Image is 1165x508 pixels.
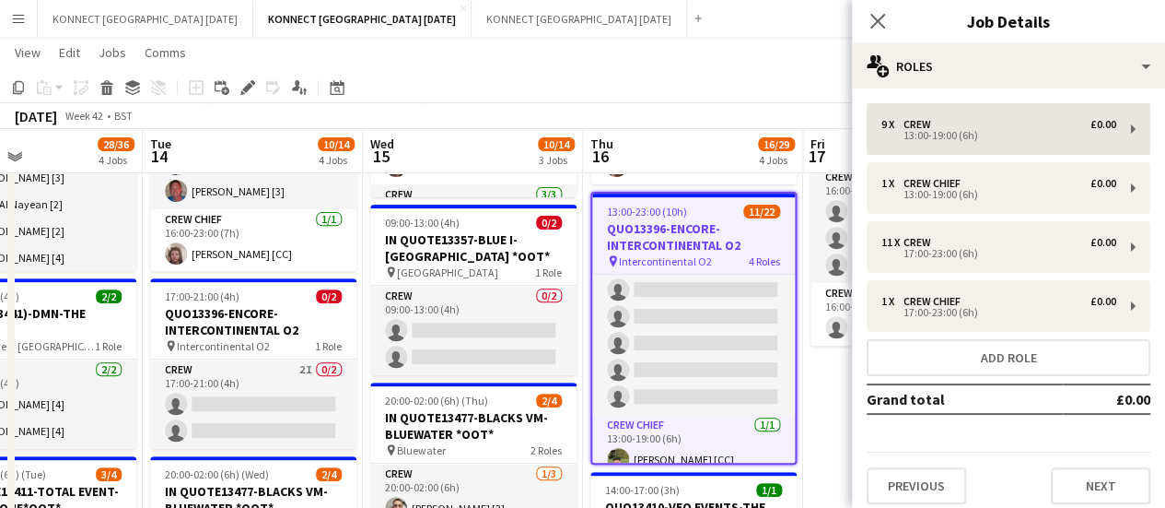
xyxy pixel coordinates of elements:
span: Wed [370,136,394,152]
div: Crew [903,236,938,249]
div: BST [114,109,133,123]
span: Thu [590,136,613,152]
span: Comms [145,44,186,61]
span: 1 Role [95,339,122,353]
span: 10/14 [318,137,355,151]
span: 11/22 [743,205,780,219]
div: 17:00-23:00 (6h) [881,308,1116,317]
td: £0.00 [1063,384,1150,414]
div: 3 Jobs [539,153,574,167]
h3: QUO13396-ENCORE-INTERCONTINENTAL O2 [150,305,356,338]
div: 1 x [881,177,903,190]
span: 1 Role [315,339,342,353]
div: 4 Jobs [319,153,354,167]
div: 1 x [881,295,903,308]
span: Jobs [99,44,126,61]
span: Week 42 [61,109,107,123]
span: [GEOGRAPHIC_DATA] [397,266,498,279]
span: 16 [588,146,613,167]
a: Comms [137,41,193,65]
span: 14 [147,146,171,167]
app-card-role: Crew Chief1/116:00-23:00 (7h)[PERSON_NAME] [CC] [150,209,356,272]
span: 1/1 [756,483,782,497]
app-card-role: Crew Chief1/113:00-19:00 (6h)[PERSON_NAME] [CC] [592,415,795,478]
span: 20:00-02:00 (6h) (Thu) [385,394,488,408]
app-card-role: [PERSON_NAME] [4][PERSON_NAME] [2][PERSON_NAME] (2) [592,138,795,415]
td: Grand total [867,384,1063,414]
span: 0/2 [316,289,342,303]
app-card-role: Crew Chief0/116:00-20:00 (4h) [810,283,1017,346]
app-job-card: 13:00-23:00 (10h)11/22QUO13396-ENCORE-INTERCONTINENTAL O2 Intercontinental O24 Roles[PERSON_NAME]... [590,192,797,465]
h3: IN QUOTE13477-BLACKS VM-BLUEWATER *OOT* [370,409,577,443]
div: £0.00 [1090,236,1116,249]
span: 0/2 [536,216,562,230]
span: 15 [367,146,394,167]
span: Tue [150,136,171,152]
span: 13:00-23:00 (10h) [607,205,687,219]
span: 4 Roles [749,254,780,268]
div: [DATE] [15,107,57,125]
span: 2 Roles [530,443,562,457]
div: Roles [852,44,1165,89]
a: Edit [52,41,87,65]
div: Crew Chief [903,295,968,308]
span: 3/4 [96,467,122,481]
span: 09:00-13:00 (4h) [385,216,460,230]
span: 17 [808,146,825,167]
span: 1 Role [535,266,562,279]
span: Intercontinental O2 [619,254,712,268]
app-card-role: Crew2I0/217:00-21:00 (4h) [150,360,356,449]
a: Jobs [91,41,134,65]
button: KONNECT [GEOGRAPHIC_DATA] [DATE] [472,1,687,37]
span: Intercontinental O2 [177,339,270,353]
div: 17:00-23:00 (6h) [881,249,1116,258]
div: Crew [903,118,938,131]
span: 14:00-17:00 (3h) [605,483,680,497]
a: View [7,41,48,65]
div: £0.00 [1090,295,1116,308]
div: Crew Chief [903,177,968,190]
span: 2/4 [536,394,562,408]
span: Fri [810,136,825,152]
button: KONNECT [GEOGRAPHIC_DATA] [DATE] [253,1,472,37]
button: Previous [867,467,966,504]
app-job-card: 16:00-20:00 (4h)0/4IN QUO(13439)-NEIGHBOURHOOD EVENTS-EXCEL EXCEL [GEOGRAPHIC_DATA]2 RolesCrew0/3... [810,86,1017,346]
div: 4 Jobs [99,153,134,167]
app-card-role: Crew0/209:00-13:00 (4h) [370,286,577,375]
div: £0.00 [1090,177,1116,190]
button: Add role [867,339,1150,376]
span: 20:00-02:00 (6h) (Wed) [165,467,269,481]
app-job-card: 17:00-21:00 (4h)0/2QUO13396-ENCORE-INTERCONTINENTAL O2 Intercontinental O21 RoleCrew2I0/217:00-21... [150,278,356,449]
span: View [15,44,41,61]
app-job-card: 09:00-13:00 (4h)0/2IN QUOTE13357-BLUE I-[GEOGRAPHIC_DATA] *OOT* [GEOGRAPHIC_DATA]1 RoleCrew0/209:... [370,205,577,375]
h3: Job Details [852,9,1165,33]
div: £0.00 [1090,118,1116,131]
span: Bluewater [397,443,446,457]
h3: QUO13396-ENCORE-INTERCONTINENTAL O2 [592,220,795,254]
span: 28/36 [98,137,134,151]
span: 2/2 [96,289,122,303]
span: 16/29 [758,137,795,151]
button: KONNECT [GEOGRAPHIC_DATA] [DATE] [38,1,253,37]
app-card-role: Crew3/3 [370,184,577,301]
div: 4 Jobs [759,153,794,167]
span: 17:00-21:00 (4h) [165,289,239,303]
h3: IN QUOTE13357-BLUE I-[GEOGRAPHIC_DATA] *OOT* [370,231,577,265]
span: Edit [59,44,80,61]
app-card-role: Crew0/316:00-20:00 (4h) [810,167,1017,283]
div: 13:00-19:00 (6h) [881,190,1116,199]
div: 9 x [881,118,903,131]
span: 2/4 [316,467,342,481]
div: 11 x [881,236,903,249]
div: 13:00-19:00 (6h) [881,131,1116,140]
button: Next [1051,467,1150,504]
span: 10/14 [538,137,575,151]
